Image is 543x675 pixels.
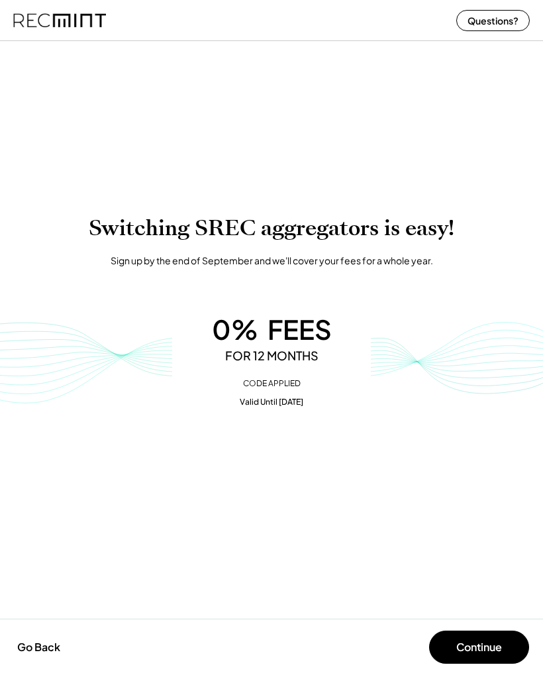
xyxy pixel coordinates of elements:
[429,631,529,664] button: Continue
[13,633,64,662] button: Go Back
[13,215,530,241] h1: Switching SREC aggregators is easy!
[185,348,358,363] div: FOR 12 MONTHS
[456,10,530,31] button: Questions?
[111,254,433,268] div: Sign up by the end of September and we'll cover your fees for a whole year.
[185,397,358,407] div: Valid Until [DATE]
[185,379,358,388] div: CODE APPLIED
[185,313,358,345] div: 0% FEES
[13,3,106,38] img: recmint-logotype%403x%20%281%29.jpeg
